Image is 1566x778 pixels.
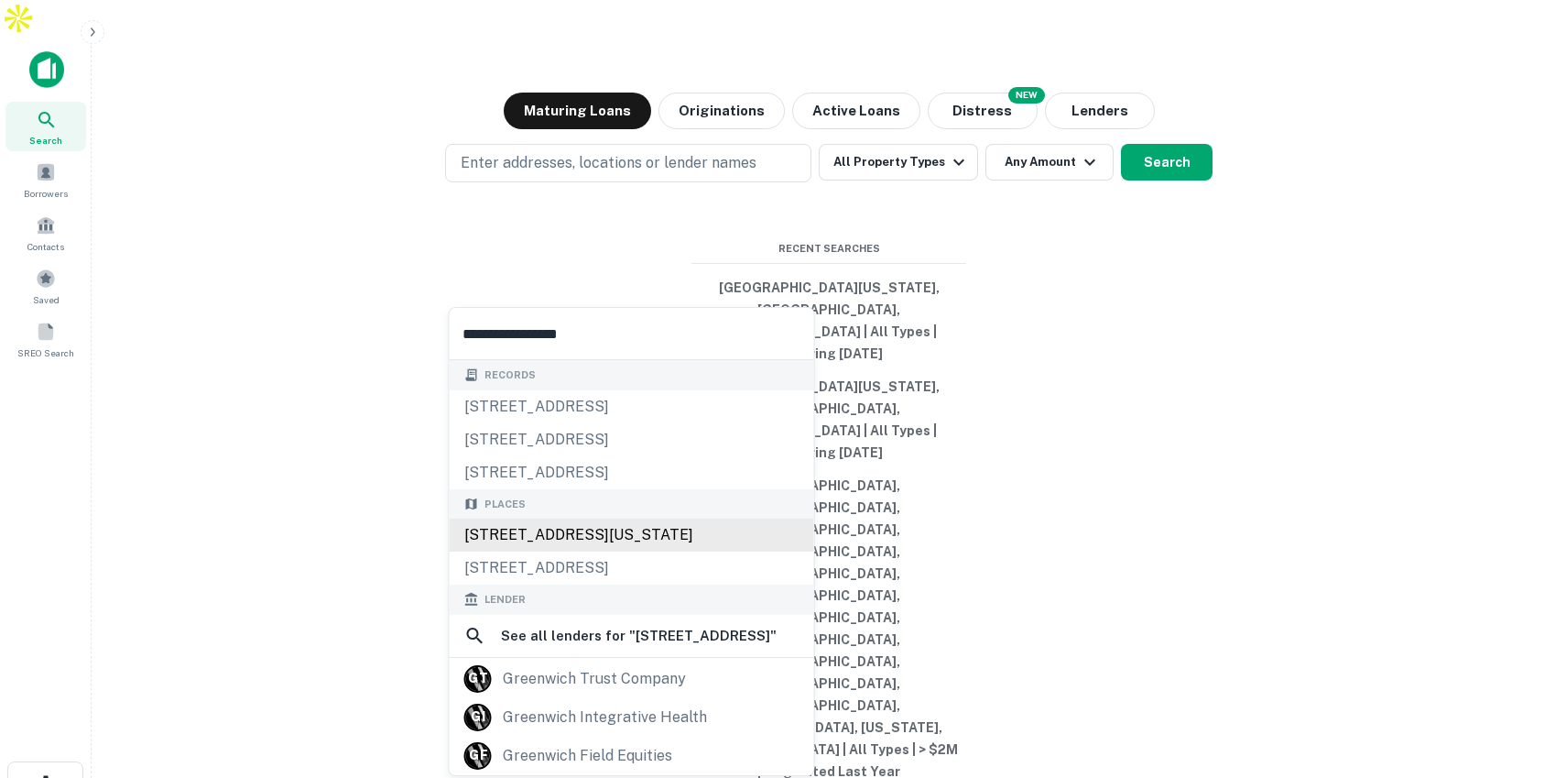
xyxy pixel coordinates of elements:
[5,314,86,364] a: SREO Search
[985,144,1114,181] button: Any Amount
[5,261,86,311] a: Saved
[17,345,74,360] span: SREO Search
[450,456,814,489] div: [STREET_ADDRESS]
[484,592,526,608] span: Lender
[503,704,707,731] div: greenwich integrative health
[1474,631,1566,719] iframe: Chat Widget
[29,51,64,88] img: capitalize-icon.png
[5,208,86,258] a: Contacts
[469,746,487,765] p: G F
[501,625,777,647] h6: See all lenders for " [STREET_ADDRESS] "
[691,241,966,257] span: Recent Searches
[461,152,756,174] p: Enter addresses, locations or lender names
[484,497,526,512] span: Places
[450,423,814,456] div: [STREET_ADDRESS]
[928,93,1038,129] button: Search distressed loans with lien and other non-mortgage details.
[503,742,672,770] div: greenwich field equities
[450,737,814,775] a: G Fgreenwich field equities
[658,93,785,129] button: Originations
[450,519,814,552] div: [STREET_ADDRESS][US_STATE]
[450,698,814,737] a: G Igreenwich integrative health
[691,271,966,370] button: [GEOGRAPHIC_DATA][US_STATE], [GEOGRAPHIC_DATA], [GEOGRAPHIC_DATA] | All Types | Maturing [DATE]
[504,93,651,129] button: Maturing Loans
[468,669,487,688] p: G T
[1045,93,1155,129] button: Lenders
[792,93,920,129] button: Active Loans
[484,367,536,383] span: Records
[691,370,966,469] button: [GEOGRAPHIC_DATA][US_STATE], [GEOGRAPHIC_DATA], [GEOGRAPHIC_DATA] | All Types | Maturing [DATE]
[24,186,68,201] span: Borrowers
[450,552,814,585] div: [STREET_ADDRESS]
[29,133,62,148] span: Search
[33,292,60,307] span: Saved
[471,707,484,727] p: G I
[819,144,978,181] button: All Property Types
[5,155,86,204] a: Borrowers
[1008,87,1045,104] div: NEW
[5,102,86,151] a: Search
[27,239,64,254] span: Contacts
[445,144,811,182] button: Enter addresses, locations or lender names
[1121,144,1213,181] button: Search
[450,660,814,698] a: G Tgreenwich trust company
[503,665,686,693] div: greenwich trust company
[450,390,814,423] div: [STREET_ADDRESS]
